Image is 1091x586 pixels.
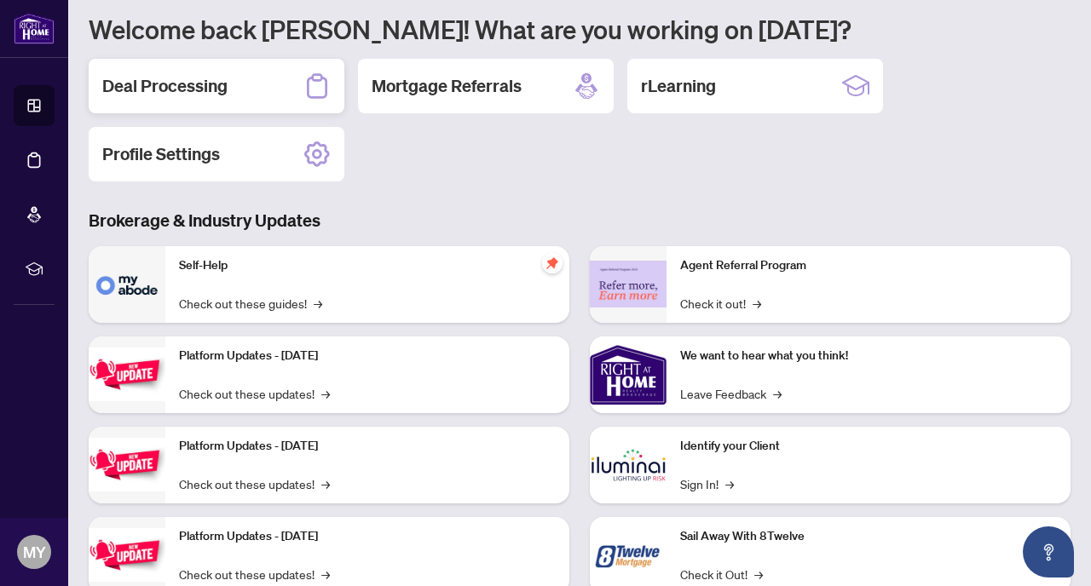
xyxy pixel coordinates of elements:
h2: rLearning [641,74,716,98]
span: → [773,384,782,403]
a: Sign In!→ [680,474,734,493]
span: → [314,294,322,313]
span: → [725,474,734,493]
a: Check it out!→ [680,294,761,313]
img: Agent Referral Program [590,261,667,307]
a: Check out these updates!→ [179,474,330,493]
img: Identify your Client [590,427,667,503]
a: Leave Feedback→ [680,384,782,403]
p: Agent Referral Program [680,256,1057,275]
p: Identify your Client [680,437,1057,456]
a: Check out these updates!→ [179,384,330,403]
p: Platform Updates - [DATE] [179,437,556,456]
span: → [321,565,330,583]
span: pushpin [542,253,563,273]
p: Platform Updates - [DATE] [179,527,556,546]
p: Sail Away With 8Twelve [680,527,1057,546]
p: We want to hear what you think! [680,347,1057,365]
span: → [754,565,763,583]
h2: Deal Processing [102,74,228,98]
a: Check out these guides!→ [179,294,322,313]
a: Check it Out!→ [680,565,763,583]
p: Self-Help [179,256,556,275]
img: Platform Updates - July 8, 2025 [89,438,165,491]
img: Platform Updates - June 23, 2025 [89,528,165,582]
h2: Profile Settings [102,142,220,166]
span: → [321,384,330,403]
button: Open asap [1023,526,1074,577]
h3: Brokerage & Industry Updates [89,209,1071,233]
img: Self-Help [89,246,165,323]
img: Platform Updates - July 21, 2025 [89,348,165,401]
img: logo [14,13,55,44]
img: We want to hear what you think! [590,336,667,413]
span: → [321,474,330,493]
h1: Welcome back [PERSON_NAME]! What are you working on [DATE]? [89,13,1071,45]
p: Platform Updates - [DATE] [179,347,556,365]
span: MY [23,540,46,564]
a: Check out these updates!→ [179,565,330,583]
span: → [753,294,761,313]
h2: Mortgage Referrals [372,74,522,98]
